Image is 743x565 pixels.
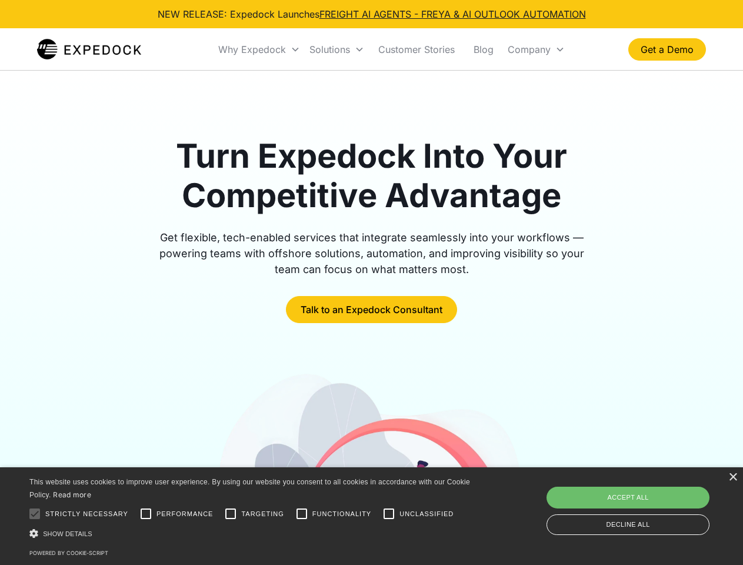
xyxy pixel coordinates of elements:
[547,438,743,565] iframe: Chat Widget
[319,8,586,20] a: FREIGHT AI AGENTS - FREYA & AI OUTLOOK AUTOMATION
[29,550,108,556] a: Powered by cookie-script
[628,38,706,61] a: Get a Demo
[214,29,305,69] div: Why Expedock
[29,478,470,500] span: This website uses cookies to improve user experience. By using our website you consent to all coo...
[508,44,551,55] div: Company
[53,490,91,499] a: Read more
[312,509,371,519] span: Functionality
[37,38,141,61] img: Expedock Logo
[286,296,457,323] a: Talk to an Expedock Consultant
[241,509,284,519] span: Targeting
[309,44,350,55] div: Solutions
[305,29,369,69] div: Solutions
[43,530,92,537] span: Show details
[158,7,586,21] div: NEW RELEASE: Expedock Launches
[29,527,474,540] div: Show details
[399,509,454,519] span: Unclassified
[369,29,464,69] a: Customer Stories
[218,44,286,55] div: Why Expedock
[156,509,214,519] span: Performance
[464,29,503,69] a: Blog
[503,29,569,69] div: Company
[45,509,128,519] span: Strictly necessary
[146,137,598,215] h1: Turn Expedock Into Your Competitive Advantage
[146,230,598,277] div: Get flexible, tech-enabled services that integrate seamlessly into your workflows — powering team...
[37,38,141,61] a: home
